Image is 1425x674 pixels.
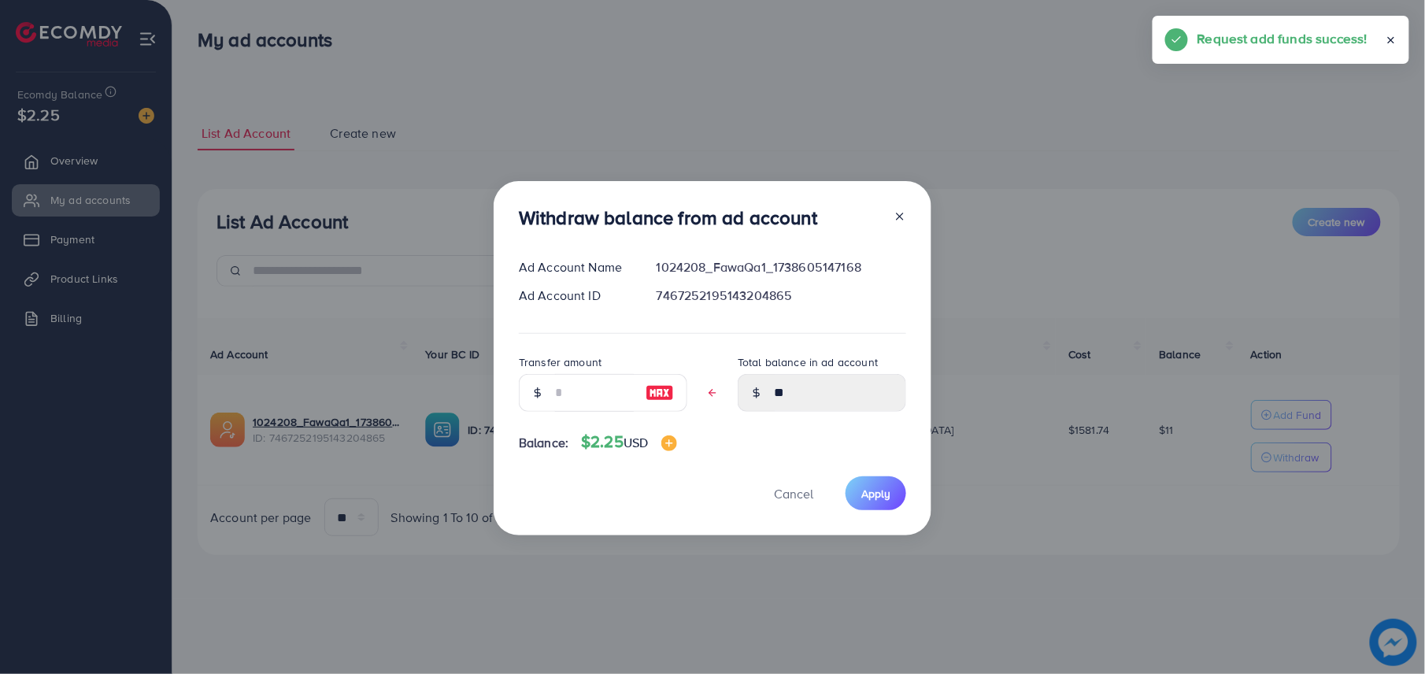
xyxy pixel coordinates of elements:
h4: $2.25 [581,432,676,452]
div: Ad Account ID [506,287,644,305]
h3: Withdraw balance from ad account [519,206,817,229]
img: image [661,435,677,451]
span: Apply [861,486,890,502]
button: Cancel [754,476,833,510]
h5: Request add funds success! [1197,28,1368,49]
div: 7467252195143204865 [644,287,919,305]
span: Balance: [519,434,568,452]
span: Cancel [774,485,813,502]
label: Total balance in ad account [738,354,878,370]
div: 1024208_FawaQa1_1738605147168 [644,258,919,276]
div: Ad Account Name [506,258,644,276]
img: image [646,383,674,402]
label: Transfer amount [519,354,601,370]
span: USD [624,434,648,451]
button: Apply [846,476,906,510]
